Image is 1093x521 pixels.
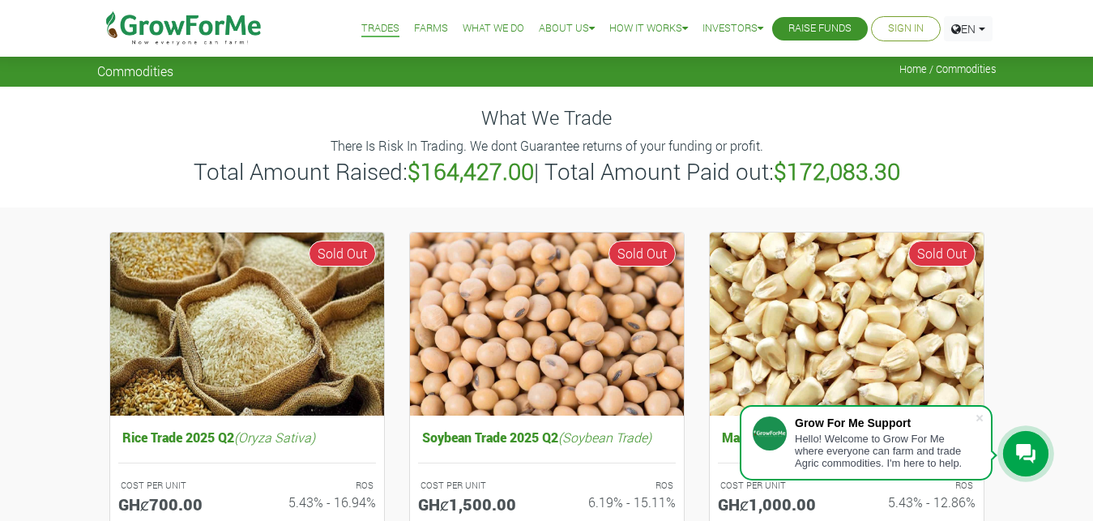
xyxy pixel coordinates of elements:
[463,20,524,37] a: What We Do
[774,156,900,186] b: $172,083.30
[720,479,832,493] p: COST PER UNIT
[121,479,233,493] p: COST PER UNIT
[410,233,684,416] img: growforme image
[788,20,852,37] a: Raise Funds
[414,20,448,37] a: Farms
[859,494,976,510] h6: 5.43% - 12.86%
[97,63,173,79] span: Commodities
[309,241,376,267] span: Sold Out
[110,233,384,416] img: growforme image
[408,156,534,186] b: $164,427.00
[118,425,376,449] h5: Rice Trade 2025 Q2
[421,479,532,493] p: COST PER UNIT
[234,429,315,446] i: (Oryza Sativa)
[361,20,399,37] a: Trades
[558,429,651,446] i: (Soybean Trade)
[559,494,676,510] h6: 6.19% - 15.11%
[702,20,763,37] a: Investors
[418,494,535,514] h5: GHȼ1,500.00
[100,158,994,186] h3: Total Amount Raised: | Total Amount Paid out:
[888,20,924,37] a: Sign In
[262,479,374,493] p: ROS
[118,494,235,514] h5: GHȼ700.00
[97,106,997,130] h4: What We Trade
[539,20,595,37] a: About Us
[259,494,376,510] h6: 5.43% - 16.94%
[718,494,835,514] h5: GHȼ1,000.00
[899,63,997,75] span: Home / Commodities
[718,425,976,449] h5: Maize Trade 2025 Q2
[608,241,676,267] span: Sold Out
[609,20,688,37] a: How it Works
[795,416,975,429] div: Grow For Me Support
[710,233,984,416] img: growforme image
[795,433,975,469] div: Hello! Welcome to Grow For Me where everyone can farm and trade Agric commodities. I'm here to help.
[861,479,973,493] p: ROS
[418,425,676,449] h5: Soybean Trade 2025 Q2
[561,479,673,493] p: ROS
[100,136,994,156] p: There Is Risk In Trading. We dont Guarantee returns of your funding or profit.
[908,241,976,267] span: Sold Out
[944,16,993,41] a: EN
